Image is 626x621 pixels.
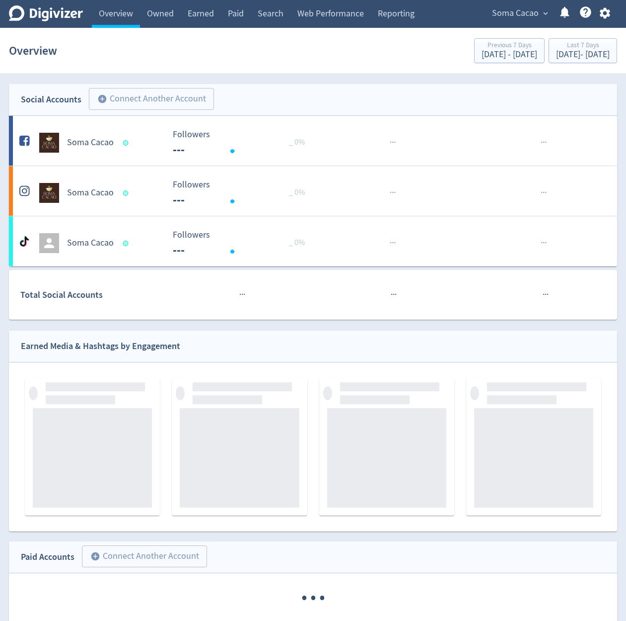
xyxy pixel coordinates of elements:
span: · [541,136,543,149]
div: [DATE] - [DATE] [556,50,610,59]
img: Soma Cacao undefined [39,183,59,203]
div: Total Social Accounts [20,288,166,302]
svg: Followers --- [168,180,317,206]
span: · [541,237,543,249]
div: [DATE] - [DATE] [482,50,537,59]
span: · [543,288,545,301]
span: · [543,136,545,149]
span: Data last synced: 28 Aug 2025, 9:02pm (AEST) [123,140,132,146]
span: · [545,186,547,199]
div: Previous 7 Days [482,42,537,50]
img: Soma Cacao undefined [39,133,59,153]
span: · [545,288,547,301]
span: · [547,288,549,301]
span: · [243,288,245,301]
button: Last 7 Days[DATE]- [DATE] [549,38,617,63]
span: · [394,186,396,199]
span: · [543,186,545,199]
span: Data last synced: 28 Aug 2025, 9:02pm (AEST) [123,190,132,196]
div: Earned Media & Hashtags by Engagement [21,339,180,354]
span: expand_more [541,9,550,18]
h1: Overview [9,35,57,67]
span: _ 0% [289,187,305,197]
a: Connect Another Account [81,89,214,110]
a: Soma Cacao undefinedSoma Cacao Followers --- Followers --- _ 0%······ [9,166,617,216]
span: · [392,186,394,199]
div: Last 7 Days [556,42,610,50]
h5: Soma Cacao [67,187,114,199]
span: · [543,237,545,249]
span: Data last synced: 29 Aug 2025, 12:02am (AEST) [123,241,132,246]
span: Soma Cacao [492,5,539,21]
span: · [241,288,243,301]
h5: Soma Cacao [67,137,114,149]
span: · [392,237,394,249]
span: · [395,288,397,301]
span: · [390,237,392,249]
h5: Soma Cacao [67,237,114,249]
span: · [545,237,547,249]
span: · [392,136,394,149]
div: Social Accounts [21,92,81,107]
div: Paid Accounts [21,550,74,564]
button: Previous 7 Days[DATE] - [DATE] [474,38,545,63]
span: · [391,288,393,301]
span: · [545,136,547,149]
span: _ 0% [289,137,305,147]
span: add_circle [90,551,100,561]
a: Connect Another Account [74,547,207,567]
svg: Followers --- [168,130,317,156]
span: · [394,237,396,249]
span: add_circle [97,94,107,104]
button: Soma Cacao [488,5,551,21]
a: Soma Cacao undefinedSoma Cacao Followers --- Followers --- _ 0%······ [9,116,617,166]
span: · [541,186,543,199]
span: · [239,288,241,301]
span: · [390,136,392,149]
span: · [390,186,392,199]
button: Connect Another Account [89,88,214,110]
button: Connect Another Account [82,545,207,567]
span: · [394,136,396,149]
svg: Followers --- [168,230,317,257]
span: · [393,288,395,301]
span: _ 0% [289,238,305,248]
a: Soma Cacao Followers --- Followers --- _ 0%······ [9,216,617,266]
